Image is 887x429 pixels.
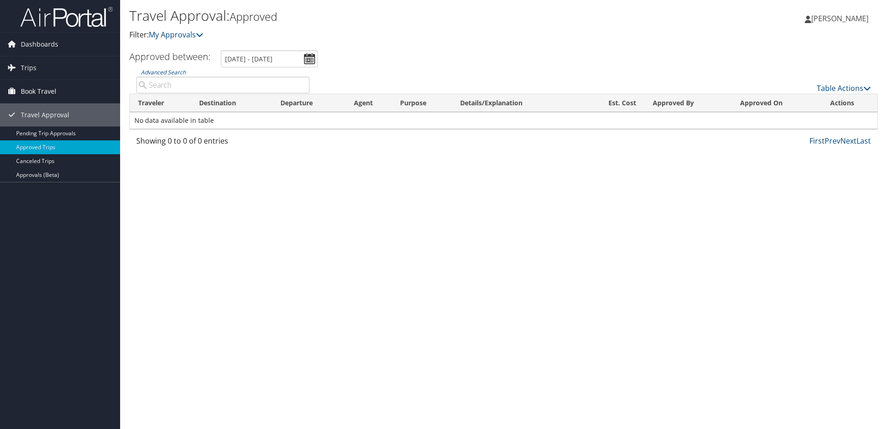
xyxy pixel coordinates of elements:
th: Est. Cost: activate to sort column ascending [583,94,644,112]
h3: Approved between: [129,50,211,63]
small: Approved [230,9,277,24]
input: [DATE] - [DATE] [221,50,318,67]
th: Traveler: activate to sort column ascending [130,94,191,112]
input: Advanced Search [136,77,310,93]
div: Showing 0 to 0 of 0 entries [136,135,310,151]
h1: Travel Approval: [129,6,628,25]
span: Trips [21,56,36,79]
span: Travel Approval [21,103,69,127]
th: Approved By: activate to sort column ascending [644,94,732,112]
th: Purpose [392,94,452,112]
a: Table Actions [817,83,871,93]
th: Actions [822,94,877,112]
a: Advanced Search [141,68,186,76]
span: [PERSON_NAME] [811,13,869,24]
a: My Approvals [149,30,203,40]
a: [PERSON_NAME] [805,5,878,32]
td: No data available in table [130,112,877,129]
th: Approved On: activate to sort column ascending [732,94,821,112]
th: Departure: activate to sort column ascending [272,94,346,112]
th: Agent [346,94,392,112]
span: Dashboards [21,33,58,56]
img: airportal-logo.png [20,6,113,28]
a: Next [840,136,857,146]
a: Prev [825,136,840,146]
span: Book Travel [21,80,56,103]
th: Details/Explanation [452,94,583,112]
p: Filter: [129,29,628,41]
a: First [809,136,825,146]
th: Destination: activate to sort column ascending [191,94,273,112]
a: Last [857,136,871,146]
